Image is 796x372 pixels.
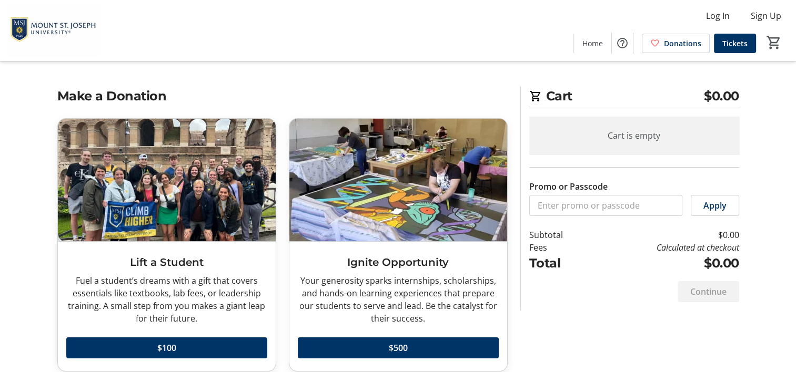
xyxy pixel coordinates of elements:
button: Cart [764,33,783,52]
h2: Cart [529,87,739,108]
label: Promo or Passcode [529,180,608,193]
span: Apply [703,199,727,212]
td: $0.00 [590,254,739,273]
td: Fees [529,241,590,254]
button: Log In [698,7,738,24]
td: Total [529,254,590,273]
button: Help [612,33,633,54]
a: Home [574,34,611,53]
a: Donations [642,34,710,53]
h2: Make a Donation [57,87,508,106]
span: $0.00 [704,87,739,106]
span: Home [582,38,603,49]
div: Your generosity sparks internships, scholarships, and hands-on learning experiences that prepare ... [298,274,499,325]
td: $0.00 [590,229,739,241]
button: $500 [298,337,499,358]
button: $100 [66,337,267,358]
span: Donations [664,38,701,49]
h3: Lift a Student [66,254,267,270]
span: Log In [706,9,730,22]
img: Mount St. Joseph University's Logo [6,4,100,57]
img: Lift a Student [58,119,276,241]
span: $500 [389,342,408,354]
button: Sign Up [742,7,790,24]
td: Calculated at checkout [590,241,739,254]
button: Apply [691,195,739,216]
td: Subtotal [529,229,590,241]
a: Tickets [714,34,756,53]
h3: Ignite Opportunity [298,254,499,270]
span: Tickets [722,38,748,49]
span: $100 [157,342,176,354]
input: Enter promo or passcode [529,195,682,216]
span: Sign Up [751,9,781,22]
div: Fuel a student’s dreams with a gift that covers essentials like textbooks, lab fees, or leadershi... [66,274,267,325]
div: Cart is empty [529,117,739,154]
img: Ignite Opportunity [289,119,507,241]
